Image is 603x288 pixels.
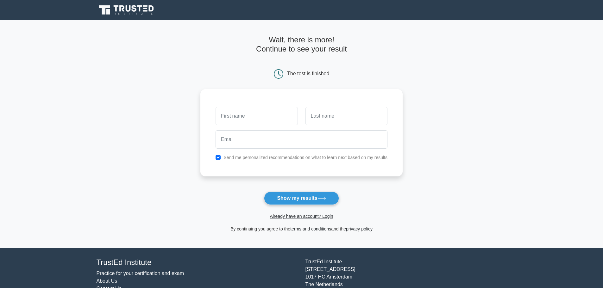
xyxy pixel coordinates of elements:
input: Last name [305,107,387,125]
a: About Us [97,278,117,284]
label: Send me personalized recommendations on what to learn next based on my results [223,155,387,160]
input: Email [216,130,387,149]
h4: Wait, there is more! Continue to see your result [200,35,403,54]
a: terms and conditions [290,226,331,231]
div: The test is finished [287,71,329,76]
input: First name [216,107,298,125]
a: Practice for your certification and exam [97,271,184,276]
a: Already have an account? Login [270,214,333,219]
h4: TrustEd Institute [97,258,298,267]
div: By continuing you agree to the and the [197,225,406,233]
button: Show my results [264,192,339,205]
a: privacy policy [346,226,373,231]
